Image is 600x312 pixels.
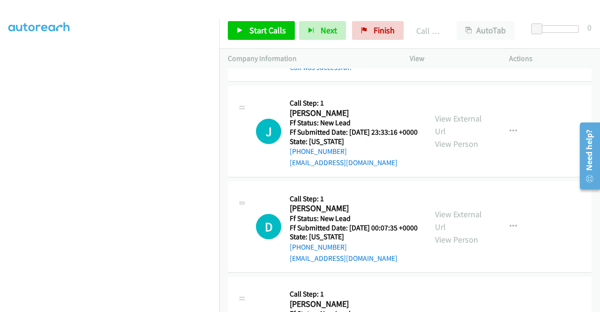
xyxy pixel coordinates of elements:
a: [PHONE_NUMBER] [290,147,347,156]
p: Call Completed [416,24,440,37]
p: Company Information [228,53,393,64]
h2: [PERSON_NAME] [290,203,418,214]
h5: Ff Submitted Date: [DATE] 00:07:35 +0000 [290,223,418,233]
a: [PHONE_NUMBER] [290,243,347,251]
iframe: Resource Center [573,119,600,193]
a: View Person [435,138,478,149]
a: Finish [352,21,404,40]
button: AutoTab [457,21,515,40]
h2: [PERSON_NAME] [290,299,418,310]
h5: Call Step: 1 [290,194,418,204]
a: View Person [435,234,478,245]
h5: State: [US_STATE] [290,137,418,146]
p: Actions [509,53,592,64]
span: Next [321,25,337,36]
div: The call is yet to be attempted [256,119,281,144]
a: Call was successful? [290,63,352,72]
h2: [PERSON_NAME] [290,108,418,119]
h5: Call Step: 1 [290,99,418,108]
a: [EMAIL_ADDRESS][DOMAIN_NAME] [290,158,397,167]
h5: Call Step: 1 [290,289,418,299]
a: [EMAIL_ADDRESS][DOMAIN_NAME] [290,254,397,263]
h5: Ff Status: New Lead [290,118,418,128]
h5: State: [US_STATE] [290,232,418,242]
div: The call is yet to be attempted [256,214,281,239]
p: View [410,53,492,64]
h5: Ff Submitted Date: [DATE] 23:33:16 +0000 [290,128,418,137]
a: Start Calls [228,21,295,40]
a: View External Url [435,209,482,232]
span: Start Calls [249,25,286,36]
button: Next [299,21,346,40]
h1: J [256,119,281,144]
h5: Ff Status: New Lead [290,214,418,223]
div: 0 [587,21,592,34]
span: Finish [374,25,395,36]
h1: D [256,214,281,239]
a: View External Url [435,113,482,137]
